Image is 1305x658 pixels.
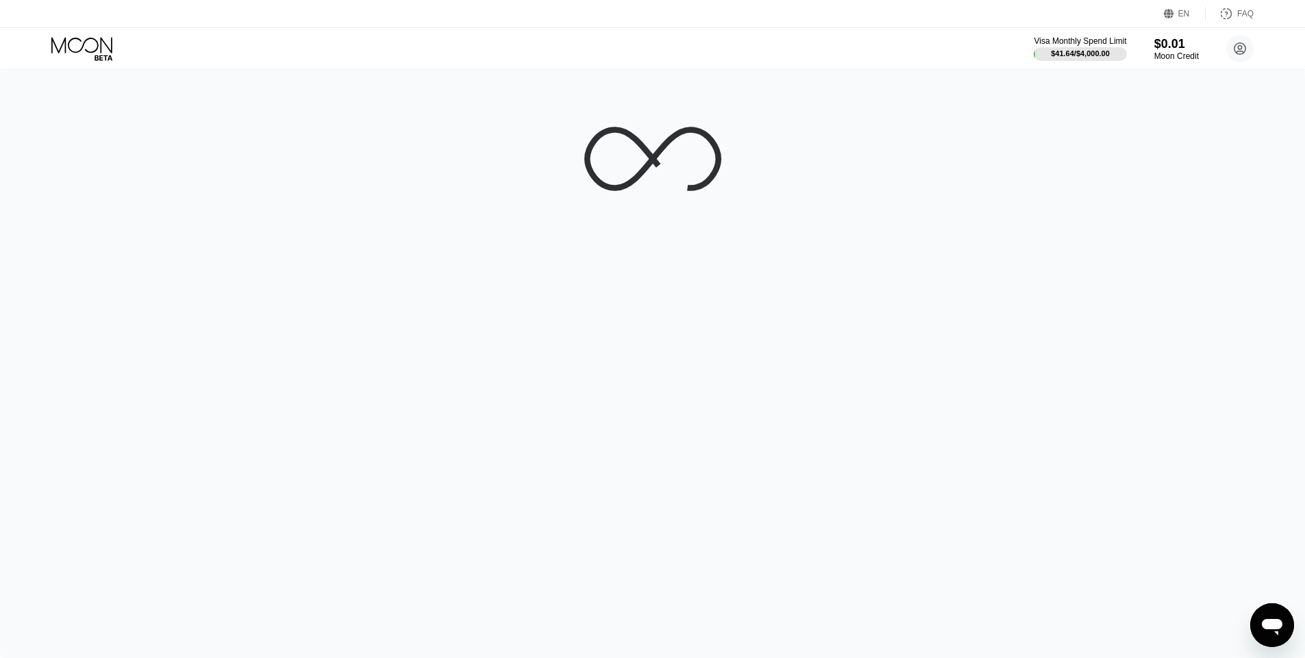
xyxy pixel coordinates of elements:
[1237,9,1254,18] div: FAQ
[1154,37,1199,51] div: $0.01
[1250,603,1294,647] iframe: Button to launch messaging window, conversation in progress
[1154,51,1199,61] div: Moon Credit
[1034,36,1126,46] div: Visa Monthly Spend Limit
[1154,37,1199,61] div: $0.01Moon Credit
[1178,9,1190,18] div: EN
[1051,49,1110,58] div: $41.64 / $4,000.00
[1034,36,1126,61] div: Visa Monthly Spend Limit$41.64/$4,000.00
[1206,7,1254,21] div: FAQ
[1164,7,1206,21] div: EN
